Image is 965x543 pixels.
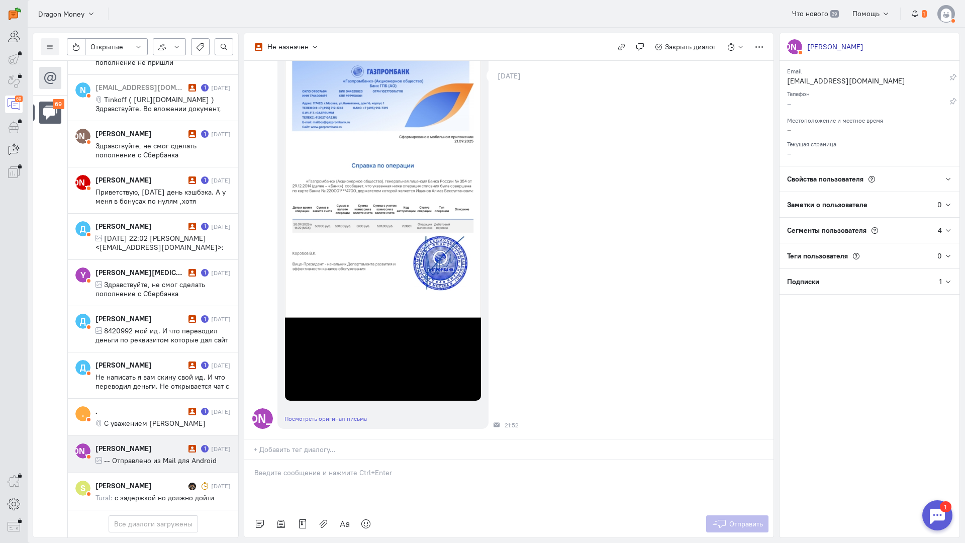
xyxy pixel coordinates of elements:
[80,269,86,280] text: Y
[665,42,716,51] span: Закрыть диалог
[211,482,231,490] div: [DATE]
[201,315,209,323] div: Есть неотвеченное сообщение пользователя
[95,406,186,416] div: .
[38,9,84,19] span: Dragon Money
[830,10,839,18] span: 39
[50,131,116,141] text: [PERSON_NAME]
[249,38,324,55] button: Не назначен
[95,129,186,139] div: [PERSON_NAME]
[115,493,214,502] span: с задержкой но должно дойти
[729,519,763,528] span: Отправить
[487,69,532,83] div: [DATE]
[201,176,209,184] div: Есть неотвеченное сообщение пользователя
[95,141,228,196] span: Здравствуйте, не смог сделать пополнение с Сбербанка [PERSON_NAME], пока переводил оставалась мин...
[95,175,186,185] div: [PERSON_NAME]
[787,87,810,98] small: Телефон
[201,361,209,369] div: Есть неотвеченное сообщение пользователя
[807,42,863,52] div: [PERSON_NAME]
[80,84,86,95] text: N
[852,9,880,18] span: Помощь
[780,192,937,217] div: Заметки о пользователе
[284,415,367,422] a: Посмотреть оригинал письма
[787,5,844,22] a: Что нового 39
[188,84,196,92] i: Диалог не разобран
[937,5,955,23] img: default-v4.png
[201,223,209,230] div: Есть неотвеченное сообщение пользователя
[95,82,186,93] div: [EMAIL_ADDRESS][DOMAIN_NAME]
[188,176,196,184] i: Диалог не разобран
[211,315,231,323] div: [DATE]
[23,6,34,17] div: 1
[211,407,231,416] div: [DATE]
[906,5,932,22] button: 1
[787,125,791,134] span: –
[188,315,196,323] i: Диалог не разобран
[706,515,769,532] button: Отправить
[922,10,927,18] span: 1
[505,422,519,429] span: 21:52
[847,5,896,22] button: Помощь
[201,408,209,415] div: Есть неотвеченное сообщение пользователя
[494,422,500,428] div: Почта
[218,411,308,425] text: [PERSON_NAME]
[787,251,848,260] span: Теги пользователя
[95,280,228,334] span: Здравствуйте, не смог сделать пополнение с Сбербанка [PERSON_NAME], пока переводил оставалась мин...
[82,408,84,419] text: .
[95,373,229,427] span: Не написать я вам скину свой ид. И что переводил деньги. Не открывается чат с оператором [DATE] 2...
[211,176,231,185] div: [DATE]
[188,408,196,415] i: Диалог не разобран
[53,99,65,110] div: 69
[95,443,186,454] div: [PERSON_NAME]
[80,223,86,234] text: Д
[211,222,231,231] div: [DATE]
[267,42,309,52] div: Не назначен
[201,482,209,490] i: Диалог был отложен и он напомнил о себе
[188,223,196,230] i: Диалог не разобран
[5,96,23,113] a: 69
[787,76,949,88] div: [EMAIL_ADDRESS][DOMAIN_NAME]
[211,361,231,370] div: [DATE]
[211,268,231,277] div: [DATE]
[201,130,209,138] div: Есть неотвеченное сообщение пользователя
[80,316,86,326] text: Д
[211,83,231,92] div: [DATE]
[211,444,231,453] div: [DATE]
[937,200,942,210] div: 0
[188,361,196,369] i: Диалог не разобран
[15,96,23,102] div: 69
[211,130,231,138] div: [DATE]
[95,188,228,224] span: Приветствую, [DATE] день кэшбэка. А у меня в бонусах по нулям ,хотя заигрывал последнее время не ...
[649,38,722,55] button: Закрыть диалог
[201,84,209,92] div: Есть неотвеченное сообщение пользователя
[938,225,942,235] div: 4
[761,41,828,52] text: [PERSON_NAME]
[90,42,123,52] span: Открытые
[787,149,791,158] span: –
[188,445,196,452] i: Диалог не разобран
[95,221,186,231] div: [PERSON_NAME]
[787,65,802,75] small: Email
[95,493,113,502] span: Tural:
[33,5,101,23] button: Dragon Money
[787,114,952,125] div: Местоположение и местное время
[104,419,206,428] span: С уважением [PERSON_NAME]
[95,95,221,140] span: Tinkoff ( [URL][DOMAIN_NAME] ) Здравствуйте. Во вложении документ, который вы заказали. Ваш Тиньк...
[937,251,942,261] div: 0
[787,174,863,184] span: Свойства пользователя
[109,515,198,532] button: Все диалоги загружены
[95,267,186,278] div: [PERSON_NAME][MEDICAL_DATA]
[787,137,952,148] div: Текущая страница
[50,445,116,456] text: [PERSON_NAME]
[104,456,217,465] span: -- Отправлено из Mail для Android
[80,362,86,373] text: Д
[780,269,939,294] div: Подписки
[95,360,186,370] div: [PERSON_NAME]
[188,269,196,277] i: Диалог не разобран
[95,481,186,491] div: [PERSON_NAME]
[80,483,85,493] text: S
[188,483,196,490] img: Tural
[188,130,196,138] i: Диалог не разобран
[95,234,224,252] span: [DATE] 22:02 [PERSON_NAME] <[EMAIL_ADDRESS][DOMAIN_NAME]>:
[201,269,209,277] div: Есть неотвеченное сообщение пользователя
[939,277,942,287] div: 1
